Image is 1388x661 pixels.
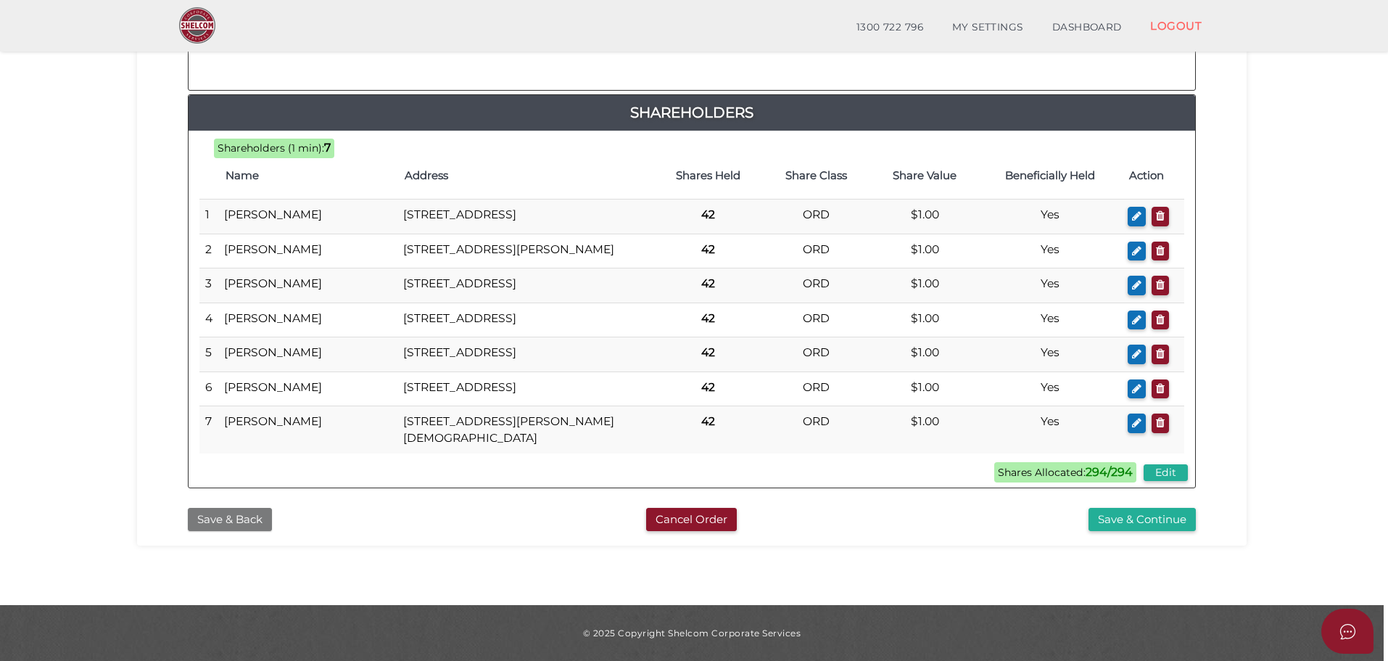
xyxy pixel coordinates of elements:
td: ORD [762,337,870,372]
td: 4 [199,303,218,337]
h4: Beneficially Held [986,170,1115,182]
span: Shares Allocated: [994,462,1136,483]
a: MY SETTINGS [938,13,1038,42]
td: Yes [979,234,1123,268]
td: 6 [199,371,218,406]
a: 1300 722 796 [842,13,938,42]
td: ORD [762,234,870,268]
td: [STREET_ADDRESS] [397,371,653,406]
td: ORD [762,200,870,234]
td: Yes [979,303,1123,337]
td: 7 [199,406,218,453]
button: Open asap [1321,609,1373,654]
td: [PERSON_NAME] [218,303,397,337]
td: Yes [979,337,1123,372]
td: [STREET_ADDRESS] [397,303,653,337]
td: ORD [762,303,870,337]
td: [PERSON_NAME] [218,337,397,372]
a: LOGOUT [1136,11,1216,41]
b: 42 [701,242,715,256]
div: © 2025 Copyright Shelcom Corporate Services [148,627,1236,639]
td: [PERSON_NAME] [218,268,397,303]
h4: Share Value [878,170,972,182]
b: 42 [701,208,715,221]
b: 42 [701,414,715,428]
td: ORD [762,268,870,303]
td: 1 [199,200,218,234]
button: Save & Continue [1088,508,1196,532]
td: ORD [762,406,870,453]
td: Yes [979,200,1123,234]
button: Edit [1144,464,1188,481]
b: 42 [701,345,715,359]
td: $1.00 [871,337,979,372]
td: $1.00 [871,234,979,268]
td: [STREET_ADDRESS][PERSON_NAME] [397,234,653,268]
td: [STREET_ADDRESS][PERSON_NAME][DEMOGRAPHIC_DATA] [397,406,653,453]
td: ORD [762,371,870,406]
h4: Share Class [769,170,863,182]
td: $1.00 [871,268,979,303]
b: 7 [324,141,331,155]
h4: Action [1129,170,1177,182]
button: Save & Back [188,508,272,532]
td: [PERSON_NAME] [218,371,397,406]
td: [PERSON_NAME] [218,234,397,268]
td: [STREET_ADDRESS] [397,200,653,234]
h4: Name [226,170,390,182]
h4: Address [405,170,646,182]
td: Yes [979,406,1123,453]
td: $1.00 [871,200,979,234]
button: Cancel Order [646,508,737,532]
td: Yes [979,268,1123,303]
span: Shareholders (1 min): [218,141,324,155]
a: Shareholders [189,101,1195,124]
td: [PERSON_NAME] [218,200,397,234]
b: 42 [701,380,715,394]
b: 42 [701,276,715,290]
td: $1.00 [871,406,979,453]
b: 294/294 [1086,465,1133,479]
td: [PERSON_NAME] [218,406,397,453]
td: $1.00 [871,371,979,406]
td: [STREET_ADDRESS] [397,337,653,372]
td: 3 [199,268,218,303]
td: [STREET_ADDRESS] [397,268,653,303]
a: DASHBOARD [1038,13,1136,42]
td: $1.00 [871,303,979,337]
td: 5 [199,337,218,372]
td: 2 [199,234,218,268]
h4: Shares Held [661,170,756,182]
b: 42 [701,311,715,325]
td: Yes [979,371,1123,406]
